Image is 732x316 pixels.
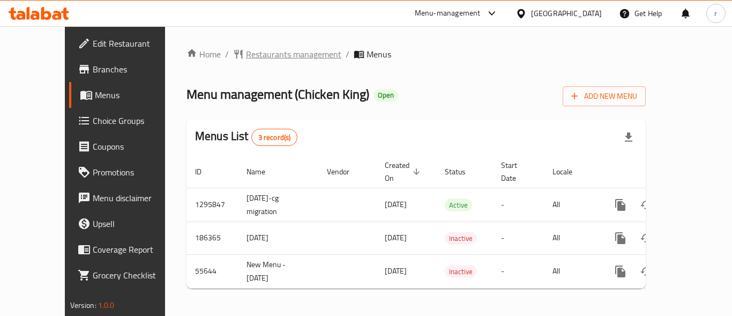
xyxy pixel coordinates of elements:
div: Export file [616,124,641,150]
button: more [608,192,633,218]
div: Menu-management [415,7,481,20]
span: Name [247,165,279,178]
span: Menus [95,89,178,101]
a: Coverage Report [69,237,187,262]
span: Edit Restaurant [93,37,178,50]
th: Actions [599,156,719,188]
a: Menus [69,82,187,108]
button: more [608,225,633,251]
td: - [492,188,544,222]
span: Menu disclaimer [93,192,178,204]
h2: Menus List [195,128,297,146]
a: Promotions [69,159,187,185]
button: Change Status [633,192,659,218]
button: Add New Menu [563,86,646,106]
span: Upsell [93,217,178,230]
td: All [544,188,599,222]
table: enhanced table [186,156,719,289]
span: Promotions [93,166,178,179]
span: Branches [93,63,178,76]
button: more [608,259,633,284]
span: Coverage Report [93,243,178,256]
td: New Menu - [DATE] [238,254,318,288]
span: Grocery Checklist [93,269,178,282]
span: Inactive [445,266,477,278]
a: Branches [69,56,187,82]
a: Home [186,48,221,61]
button: Change Status [633,225,659,251]
a: Coupons [69,134,187,159]
td: 55644 [186,254,238,288]
span: Restaurants management [246,48,341,61]
td: - [492,222,544,254]
a: Upsell [69,211,187,237]
div: Open [374,89,398,102]
span: Menu management ( Chicken King ) [186,82,369,106]
span: Active [445,199,472,211]
span: Status [445,165,480,178]
span: r [714,8,717,19]
div: [GEOGRAPHIC_DATA] [531,8,602,19]
span: Menus [367,48,391,61]
div: Active [445,199,472,211]
span: Locale [552,165,586,178]
td: All [544,222,599,254]
a: Restaurants management [233,48,341,61]
td: [DATE] [238,222,318,254]
a: Choice Groups [69,108,187,134]
span: Add New Menu [571,90,637,103]
span: Choice Groups [93,114,178,127]
a: Edit Restaurant [69,31,187,56]
div: Inactive [445,232,477,245]
span: Vendor [327,165,363,178]
span: 3 record(s) [252,133,297,143]
td: All [544,254,599,288]
td: - [492,254,544,288]
td: 186365 [186,222,238,254]
span: Inactive [445,232,477,245]
div: Total records count [251,129,298,146]
a: Menu disclaimer [69,185,187,211]
span: [DATE] [385,197,407,211]
li: / [346,48,349,61]
span: [DATE] [385,264,407,278]
span: Start Date [501,159,531,185]
span: Coupons [93,140,178,153]
span: [DATE] [385,231,407,245]
a: Grocery Checklist [69,262,187,288]
li: / [225,48,229,61]
td: [DATE]-cg migration [238,188,318,222]
span: Version: [70,298,96,312]
span: Open [374,91,398,100]
span: Created On [385,159,423,185]
span: ID [195,165,215,178]
td: 1295847 [186,188,238,222]
span: 1.0.0 [98,298,115,312]
button: Change Status [633,259,659,284]
nav: breadcrumb [186,48,646,61]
